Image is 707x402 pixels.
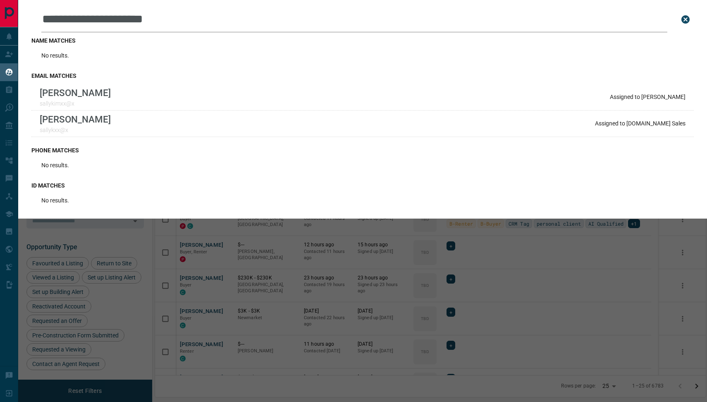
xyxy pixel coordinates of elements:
h3: phone matches [31,147,694,154]
h3: name matches [31,37,694,44]
h3: id matches [31,182,694,189]
p: No results. [41,197,69,204]
p: [PERSON_NAME] [40,114,111,125]
p: sallykxx@x [40,127,111,133]
p: No results. [41,52,69,59]
h3: email matches [31,72,694,79]
p: Assigned to [PERSON_NAME] [610,94,686,100]
p: [PERSON_NAME] [40,87,111,98]
button: close search bar [677,11,694,28]
p: Assigned to [DOMAIN_NAME] Sales [595,120,686,127]
p: No results. [41,162,69,169]
p: sallykimxx@x [40,100,111,107]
